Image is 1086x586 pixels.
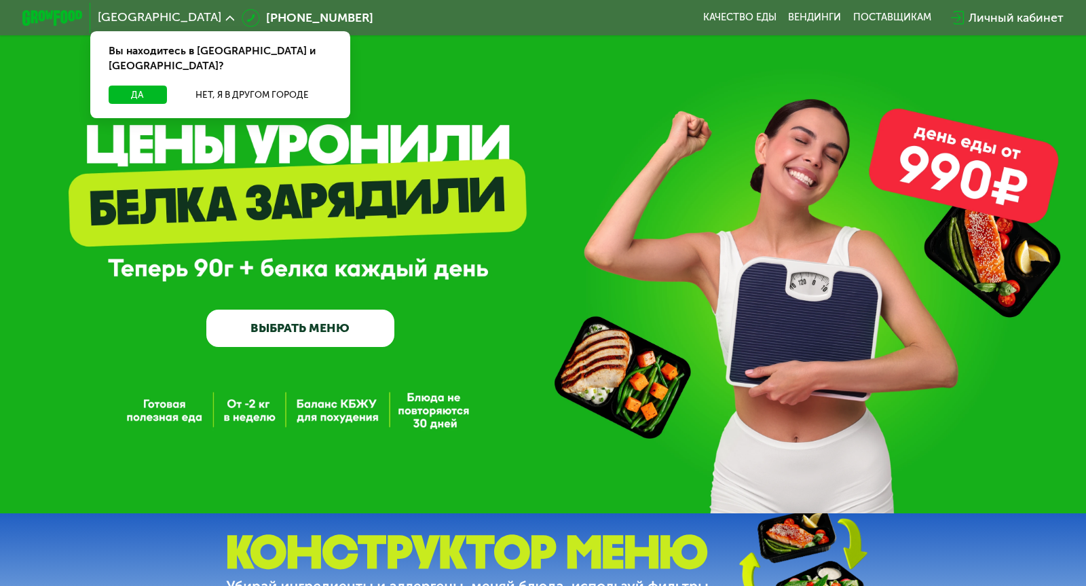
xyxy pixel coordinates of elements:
a: [PHONE_NUMBER] [242,9,373,27]
div: Личный кабинет [969,9,1064,27]
a: Качество еды [703,12,776,24]
div: Вы находитесь в [GEOGRAPHIC_DATA] и [GEOGRAPHIC_DATA]? [90,31,350,86]
div: поставщикам [853,12,931,24]
a: Вендинги [788,12,841,24]
a: ВЫБРАТЬ МЕНЮ [206,310,394,348]
span: [GEOGRAPHIC_DATA] [98,12,221,24]
button: Да [109,86,167,104]
button: Нет, я в другом городе [173,86,332,104]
